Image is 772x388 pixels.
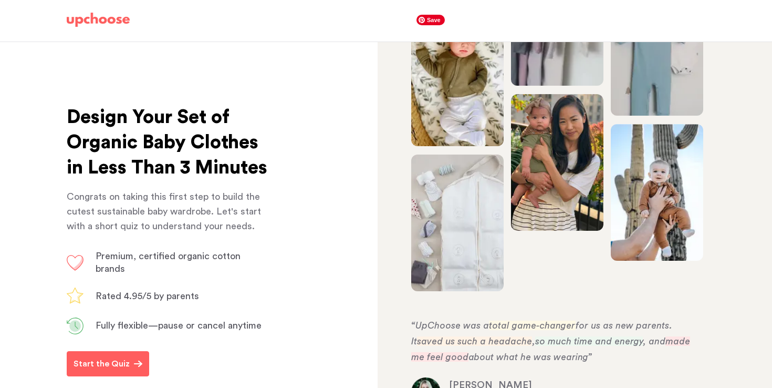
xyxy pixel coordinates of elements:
img: A mother and her baby boy smiling at the cameraa [611,124,703,261]
img: UpChoose [67,13,130,27]
p: Congrats on taking this first step to build the cutest sustainable baby wardrobe. Let's start wit... [67,189,268,233]
span: Save [416,15,445,25]
span: “UpChoose was a [411,321,489,330]
p: Start the Quiz [74,358,130,370]
button: Start the Quiz [67,351,149,376]
img: A woman laying down with her newborn baby and smiling [411,9,504,146]
span: Rated 4.95/5 by parents [96,291,199,301]
a: UpChoose [67,13,130,32]
img: Overall rating 4.9 [67,288,84,304]
span: saved us such a headache [417,336,532,346]
span: so much time and energy [535,336,643,346]
span: about what he was wearing” [468,352,592,362]
img: A mother holding her baby in her arms [411,155,504,291]
span: total game-changer [489,321,576,330]
span: , [532,336,535,346]
span: Premium, certified organic cotton brands [96,251,241,273]
img: Less than 5 minutes spent [67,318,84,334]
img: Heart [67,255,84,271]
img: A mother holding her daughter in her arms in a garden, smiling at the camera [511,94,603,231]
span: , and [643,336,665,346]
span: Fully flexible—pause or cancel anytime [96,321,262,330]
span: Design Your Set of Organic Baby Clothes in Less Than 3 Minutes [67,108,267,177]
